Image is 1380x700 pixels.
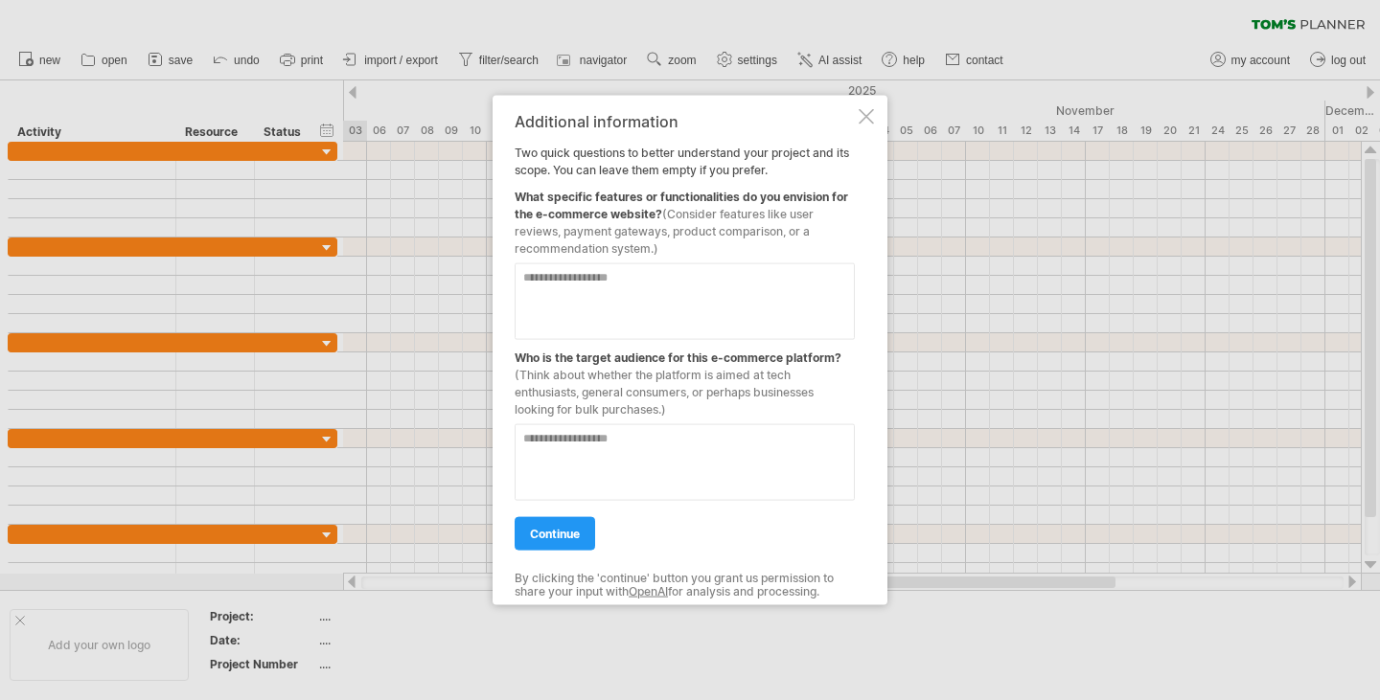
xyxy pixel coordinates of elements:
[515,206,814,255] span: (Consider features like user reviews, payment gateways, product comparison, or a recommendation s...
[629,584,668,598] a: OpenAI
[515,178,855,257] div: What specific features or functionalities do you envision for the e-commerce website?
[515,516,595,550] a: continue
[515,112,855,588] div: Two quick questions to better understand your project and its scope. You can leave them empty if ...
[515,112,855,129] div: Additional information
[515,339,855,418] div: Who is the target audience for this e-commerce platform?
[530,526,580,540] span: continue
[515,367,814,416] span: (Think about whether the platform is aimed at tech enthusiasts, general consumers, or perhaps bus...
[515,571,855,598] div: By clicking the 'continue' button you grant us permission to share your input with for analysis a...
